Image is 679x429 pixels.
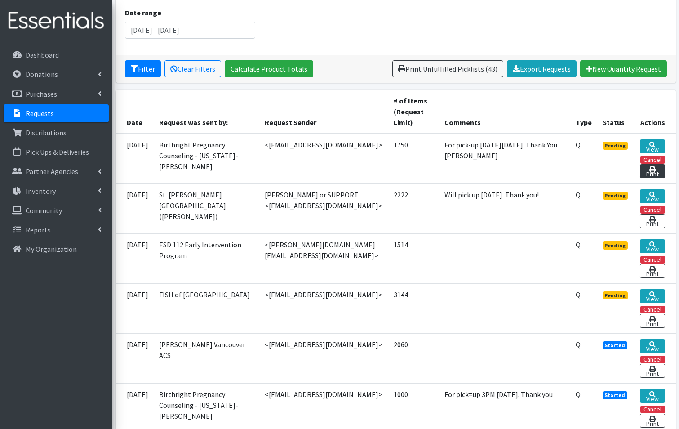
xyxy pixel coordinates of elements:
[640,189,665,203] a: View
[259,90,388,134] th: Request Sender
[26,128,67,137] p: Distributions
[4,104,109,122] a: Requests
[388,134,439,184] td: 1750
[26,245,77,254] p: My Organization
[603,291,628,299] span: Pending
[388,90,439,134] th: # of Items (Request Limit)
[392,60,503,77] a: Print Unfulfilled Picklists (43)
[259,284,388,334] td: <[EMAIL_ADDRESS][DOMAIN_NAME]>
[603,142,628,150] span: Pending
[576,290,581,299] abbr: Quantity
[603,192,628,200] span: Pending
[576,390,581,399] abbr: Quantity
[640,414,665,428] a: Print
[26,225,51,234] p: Reports
[116,90,154,134] th: Date
[576,190,581,199] abbr: Quantity
[576,340,581,349] abbr: Quantity
[576,140,581,149] abbr: Quantity
[439,134,570,184] td: For pick-up [DATE][DATE]. Thank You [PERSON_NAME]
[640,264,665,278] a: Print
[439,90,570,134] th: Comments
[154,134,259,184] td: Birthright Pregnancy Counseling - [US_STATE]-[PERSON_NAME]
[640,356,665,363] button: Cancel
[4,143,109,161] a: Pick Ups & Deliveries
[640,139,665,153] a: View
[116,284,154,334] td: [DATE]
[640,256,665,264] button: Cancel
[570,90,597,134] th: Type
[640,339,665,353] a: View
[4,85,109,103] a: Purchases
[125,22,255,39] input: January 1, 2011 - December 31, 2011
[154,284,259,334] td: FISH of [GEOGRAPHIC_DATA]
[640,389,665,403] a: View
[26,187,56,196] p: Inventory
[4,201,109,219] a: Community
[388,184,439,234] td: 2222
[116,134,154,184] td: [DATE]
[640,314,665,328] a: Print
[4,221,109,239] a: Reports
[154,234,259,284] td: ESD 112 Early Intervention Program
[640,156,665,164] button: Cancel
[26,167,78,176] p: Partner Agencies
[259,184,388,234] td: [PERSON_NAME] or SUPPORT <[EMAIL_ADDRESS][DOMAIN_NAME]>
[26,109,54,118] p: Requests
[4,240,109,258] a: My Organization
[116,334,154,384] td: [DATE]
[597,90,635,134] th: Status
[640,306,665,313] button: Cancel
[164,60,221,77] a: Clear Filters
[4,46,109,64] a: Dashboard
[507,60,577,77] a: Export Requests
[388,334,439,384] td: 2060
[4,65,109,83] a: Donations
[640,239,665,253] a: View
[225,60,313,77] a: Calculate Product Totals
[388,234,439,284] td: 1514
[26,147,89,156] p: Pick Ups & Deliveries
[640,364,665,378] a: Print
[4,182,109,200] a: Inventory
[26,206,62,215] p: Community
[4,6,109,36] img: HumanEssentials
[125,7,161,18] label: Date range
[116,234,154,284] td: [DATE]
[154,334,259,384] td: [PERSON_NAME] Vancouver ACS
[640,214,665,228] a: Print
[576,240,581,249] abbr: Quantity
[259,234,388,284] td: <[PERSON_NAME][DOMAIN_NAME][EMAIL_ADDRESS][DOMAIN_NAME]>
[154,184,259,234] td: St. [PERSON_NAME][GEOGRAPHIC_DATA] ([PERSON_NAME])
[640,406,665,413] button: Cancel
[580,60,667,77] a: New Quantity Request
[4,124,109,142] a: Distributions
[439,184,570,234] td: Will pick up [DATE]. Thank you!
[259,134,388,184] td: <[EMAIL_ADDRESS][DOMAIN_NAME]>
[640,289,665,303] a: View
[603,341,628,349] span: Started
[154,90,259,134] th: Request was sent by:
[603,391,628,399] span: Started
[635,90,675,134] th: Actions
[603,241,628,250] span: Pending
[26,70,58,79] p: Donations
[259,334,388,384] td: <[EMAIL_ADDRESS][DOMAIN_NAME]>
[640,164,665,178] a: Print
[125,60,161,77] button: Filter
[116,184,154,234] td: [DATE]
[640,206,665,214] button: Cancel
[4,162,109,180] a: Partner Agencies
[388,284,439,334] td: 3144
[26,50,59,59] p: Dashboard
[26,89,57,98] p: Purchases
